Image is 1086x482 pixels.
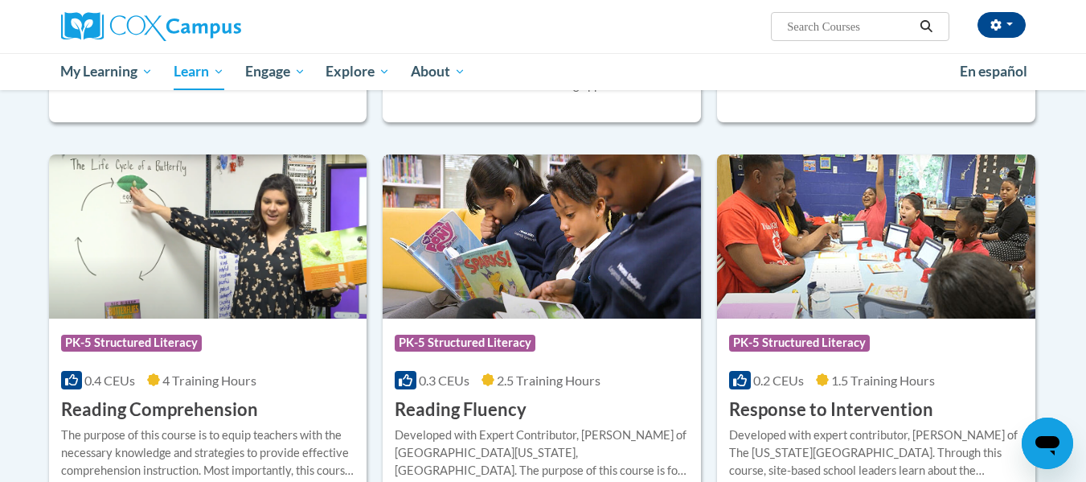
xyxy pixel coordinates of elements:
[383,154,701,319] img: Course Logo
[729,426,1023,480] div: Developed with expert contributor, [PERSON_NAME] of The [US_STATE][GEOGRAPHIC_DATA]. Through this...
[914,17,938,36] button: Search
[315,53,400,90] a: Explore
[395,426,689,480] div: Developed with Expert Contributor, [PERSON_NAME] of [GEOGRAPHIC_DATA][US_STATE], [GEOGRAPHIC_DATA...
[61,335,202,351] span: PK-5 Structured Literacy
[51,53,164,90] a: My Learning
[1022,418,1073,469] iframe: Button to launch messaging window
[61,398,258,422] h3: Reading Comprehension
[419,373,469,388] span: 0.3 CEUs
[977,12,1026,38] button: Account Settings
[785,17,914,36] input: Search Courses
[949,55,1038,89] a: En español
[411,62,465,81] span: About
[60,62,153,81] span: My Learning
[729,335,870,351] span: PK-5 Structured Literacy
[497,373,600,388] span: 2.5 Training Hours
[326,62,390,81] span: Explore
[729,398,933,422] h3: Response to Intervention
[37,53,1050,90] div: Main menu
[49,154,367,319] img: Course Logo
[400,53,476,90] a: About
[960,63,1027,80] span: En español
[61,426,355,480] div: The purpose of this course is to equip teachers with the necessary knowledge and strategies to pr...
[245,62,305,81] span: Engage
[174,62,224,81] span: Learn
[162,373,256,388] span: 4 Training Hours
[717,154,1035,319] img: Course Logo
[61,12,241,41] img: Cox Campus
[235,53,316,90] a: Engage
[84,373,135,388] span: 0.4 CEUs
[395,335,535,351] span: PK-5 Structured Literacy
[831,373,935,388] span: 1.5 Training Hours
[753,373,804,388] span: 0.2 CEUs
[395,398,527,422] h3: Reading Fluency
[61,12,367,41] a: Cox Campus
[163,53,235,90] a: Learn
